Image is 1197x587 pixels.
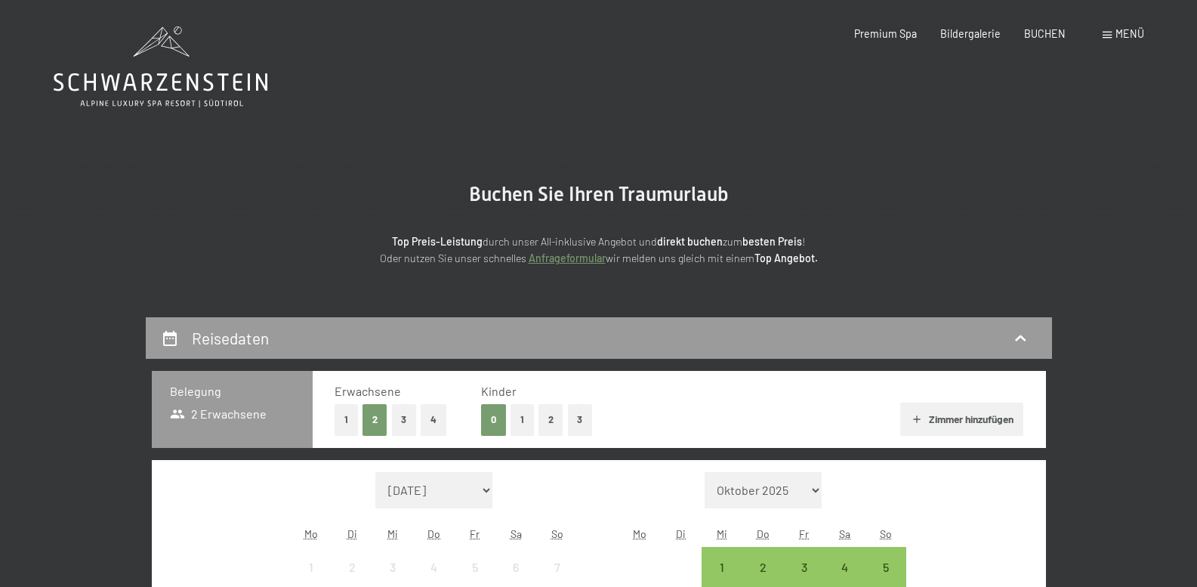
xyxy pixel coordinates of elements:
a: BUCHEN [1024,27,1066,40]
abbr: Donnerstag [427,527,440,540]
span: Erwachsene [335,384,401,398]
button: 4 [421,404,446,435]
abbr: Freitag [470,527,480,540]
p: durch unser All-inklusive Angebot und zum ! Oder nutzen Sie unser schnelles wir melden uns gleich... [267,233,931,267]
button: Zimmer hinzufügen [900,403,1023,436]
button: 2 [362,404,387,435]
abbr: Donnerstag [757,527,770,540]
abbr: Mittwoch [717,527,727,540]
abbr: Dienstag [347,527,357,540]
abbr: Sonntag [880,527,892,540]
abbr: Montag [633,527,646,540]
button: 3 [568,404,593,435]
span: Kinder [481,384,517,398]
abbr: Dienstag [676,527,686,540]
abbr: Samstag [839,527,850,540]
button: 1 [335,404,358,435]
abbr: Freitag [799,527,809,540]
strong: Top Preis-Leistung [392,235,483,248]
span: Buchen Sie Ihren Traumurlaub [469,183,729,205]
button: 1 [511,404,534,435]
a: Premium Spa [854,27,917,40]
abbr: Sonntag [551,527,563,540]
strong: besten Preis [742,235,802,248]
abbr: Montag [304,527,318,540]
span: Menü [1115,27,1144,40]
strong: Top Angebot. [754,252,818,264]
h2: Reisedaten [192,329,269,348]
abbr: Samstag [511,527,522,540]
strong: direkt buchen [657,235,723,248]
a: Anfrageformular [529,252,606,264]
a: Bildergalerie [940,27,1001,40]
abbr: Mittwoch [387,527,398,540]
h3: Belegung [170,383,295,400]
span: 2 Erwachsene [170,406,267,422]
button: 2 [538,404,563,435]
button: 3 [392,404,417,435]
button: 0 [481,404,506,435]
